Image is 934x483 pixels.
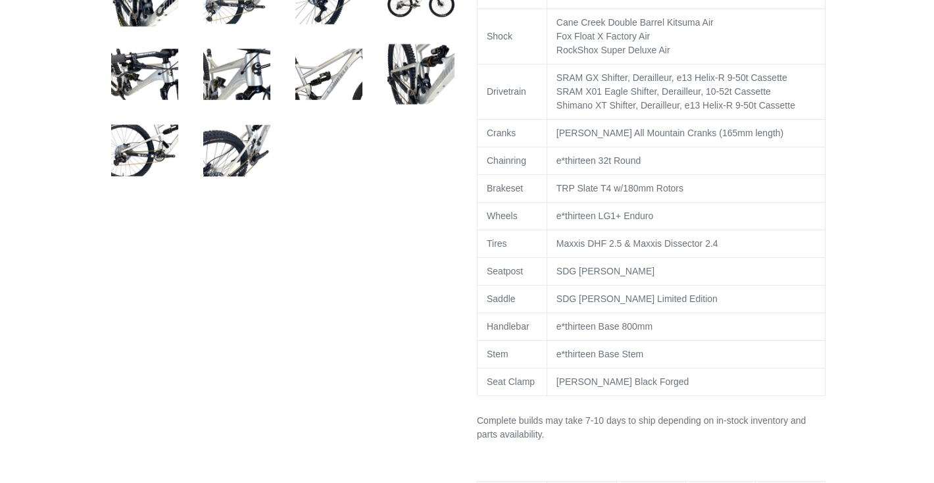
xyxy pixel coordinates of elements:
[547,64,825,119] td: SRAM GX Shifter, Derailleur, e13 Helix-R 9-50t Cassette SRAM X01 Eagle Shifter, Derailleur, 10-52...
[109,114,181,187] img: Load image into Gallery viewer, TILT - Complete Bike
[478,9,547,64] td: Shock
[478,257,547,285] td: Seatpost
[547,368,825,395] td: [PERSON_NAME] Black Forged
[478,174,547,202] td: Brakeset
[478,119,547,147] td: Cranks
[547,174,825,202] td: TRP Slate T4 w/180mm Rotors
[478,313,547,340] td: Handlebar
[547,147,825,174] td: e*thirteen 32t Round
[547,9,825,64] td: Cane Creek Double Barrel Kitsuma Air Fox Float X Factory Air RockShox Super Deluxe Air
[547,119,825,147] td: [PERSON_NAME] All Mountain Cranks (165mm length)
[478,230,547,257] td: Tires
[547,230,825,257] td: Maxxis DHF 2.5 & Maxxis Dissector 2.4
[478,340,547,368] td: Stem
[477,414,825,442] p: Complete builds may take 7-10 days to ship depending on in-stock inventory and parts availability.
[385,38,457,111] img: Load image into Gallery viewer, TILT - Complete Bike
[547,202,825,230] td: e*thirteen LG1+ Enduro
[478,285,547,313] td: Saddle
[478,202,547,230] td: Wheels
[547,257,825,285] td: SDG [PERSON_NAME]
[547,285,825,313] td: SDG [PERSON_NAME] Limited Edition
[478,64,547,119] td: Drivetrain
[293,38,365,111] img: Load image into Gallery viewer, TILT - Complete Bike
[547,340,825,368] td: e*thirteen Base Stem
[201,114,273,187] img: Load image into Gallery viewer, TILT - Complete Bike
[478,147,547,174] td: Chainring
[478,368,547,395] td: Seat Clamp
[547,313,825,340] td: e*thirteen Base 800mm
[109,38,181,111] img: Load image into Gallery viewer, TILT - Complete Bike
[201,38,273,111] img: Load image into Gallery viewer, TILT - Complete Bike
